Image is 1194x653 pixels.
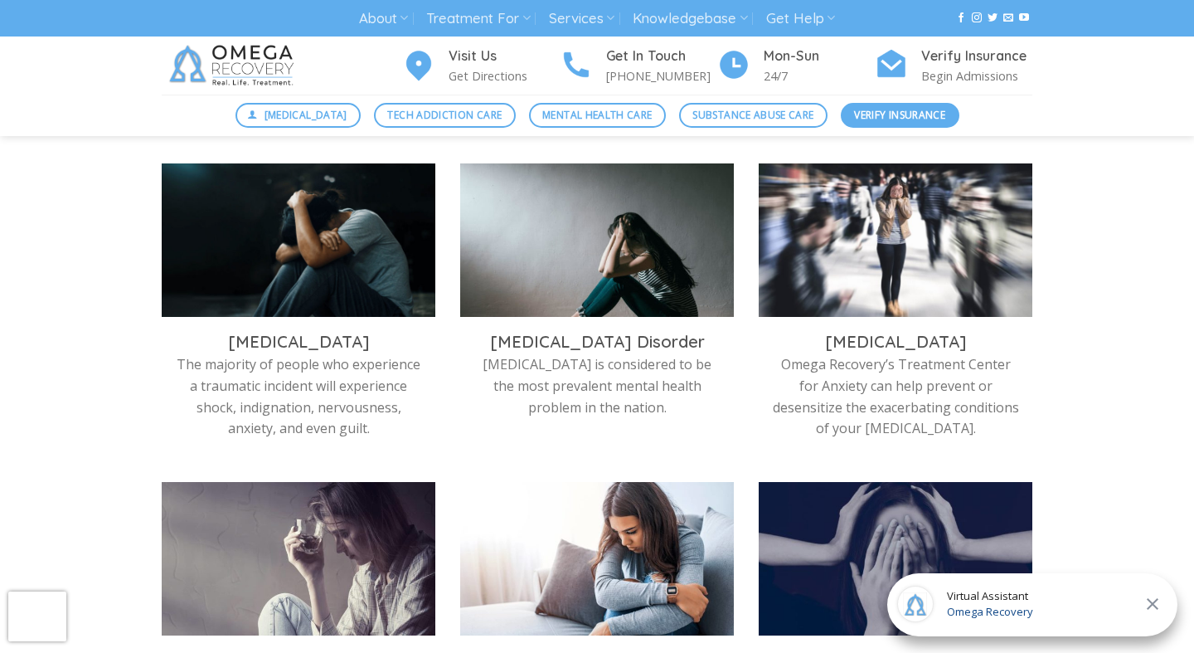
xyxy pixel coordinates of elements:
[771,354,1020,439] p: Omega Recovery’s Treatment Center for Anxiety can help prevent or desensitize the exacerbating co...
[841,103,959,128] a: Verify Insurance
[633,3,747,34] a: Knowledgebase
[473,331,721,353] h3: [MEDICAL_DATA] Disorder
[542,107,652,123] span: Mental Health Care
[766,3,835,34] a: Get Help
[921,46,1032,67] h4: Verify Insurance
[359,3,408,34] a: About
[988,12,997,24] a: Follow on Twitter
[387,107,502,123] span: Tech Addiction Care
[764,46,875,67] h4: Mon-Sun
[606,46,717,67] h4: Get In Touch
[560,46,717,86] a: Get In Touch [PHONE_NUMBER]
[1003,12,1013,24] a: Send us an email
[549,3,614,34] a: Services
[606,66,717,85] p: [PHONE_NUMBER]
[162,163,435,317] img: treatment for PTSD
[426,3,530,34] a: Treatment For
[764,66,875,85] p: 24/7
[449,46,560,67] h4: Visit Us
[265,107,347,123] span: [MEDICAL_DATA]
[235,103,362,128] a: [MEDICAL_DATA]
[529,103,666,128] a: Mental Health Care
[972,12,982,24] a: Follow on Instagram
[449,66,560,85] p: Get Directions
[374,103,516,128] a: Tech Addiction Care
[679,103,828,128] a: Substance Abuse Care
[174,331,423,353] h3: [MEDICAL_DATA]
[473,354,721,418] p: [MEDICAL_DATA] is considered to be the most prevalent mental health problem in the nation.
[692,107,813,123] span: Substance Abuse Care
[854,107,945,123] span: Verify Insurance
[875,46,1032,86] a: Verify Insurance Begin Admissions
[174,354,423,439] p: The majority of people who experience a traumatic incident will experience shock, indignation, ne...
[771,331,1020,353] h3: [MEDICAL_DATA]
[921,66,1032,85] p: Begin Admissions
[956,12,966,24] a: Follow on Facebook
[1019,12,1029,24] a: Follow on YouTube
[162,37,307,95] img: Omega Recovery
[402,46,560,86] a: Visit Us Get Directions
